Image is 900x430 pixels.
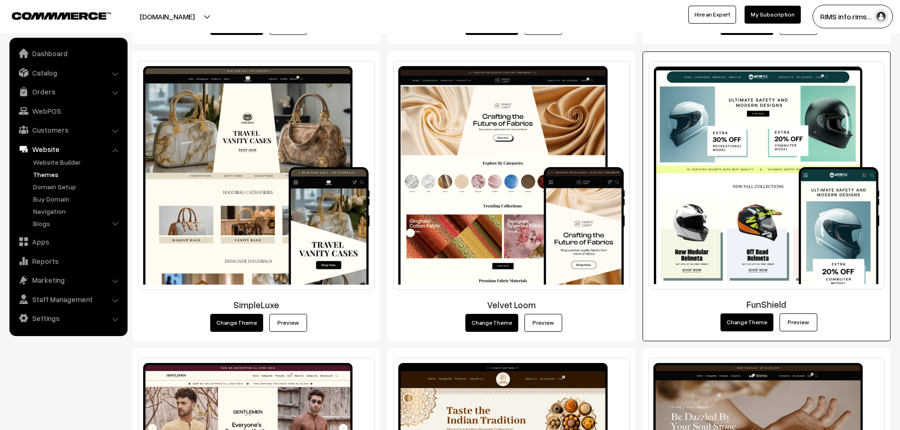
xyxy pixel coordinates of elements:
a: Themes [31,169,124,179]
a: Dashboard [12,45,124,62]
img: SimpleLuxe [138,61,375,290]
img: COMMMERCE [12,12,111,19]
a: Website Builder [31,157,124,167]
button: [DOMAIN_NAME] [107,5,228,28]
button: RIMS info.rims… [813,5,893,28]
a: Domain Setup [31,182,124,192]
a: Website [12,141,124,158]
a: WebPOS [12,102,124,119]
a: Catalog [12,64,124,81]
a: Preview [780,313,817,331]
a: Blogs [31,219,124,228]
a: Orders [12,83,124,100]
img: FunShield [649,61,884,289]
img: Velvet Loom [393,61,630,290]
a: Navigation [31,206,124,216]
a: Buy Domain [31,194,124,204]
h3: FunShield [649,299,884,310]
button: Change Theme [210,314,263,332]
h3: Velvet Loom [393,299,630,310]
a: Preview [524,314,562,332]
h3: SimpleLuxe [138,299,375,310]
button: Change Theme [465,314,518,332]
a: Reports [12,253,124,270]
a: Hire an Expert [688,6,736,24]
a: Settings [12,310,124,327]
a: Customers [12,121,124,138]
a: Apps [12,233,124,250]
img: user [874,9,888,24]
a: Staff Management [12,291,124,308]
a: Preview [269,314,307,332]
a: My Subscription [745,6,801,24]
a: COMMMERCE [12,9,94,21]
a: Marketing [12,271,124,288]
button: Change Theme [720,313,773,331]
